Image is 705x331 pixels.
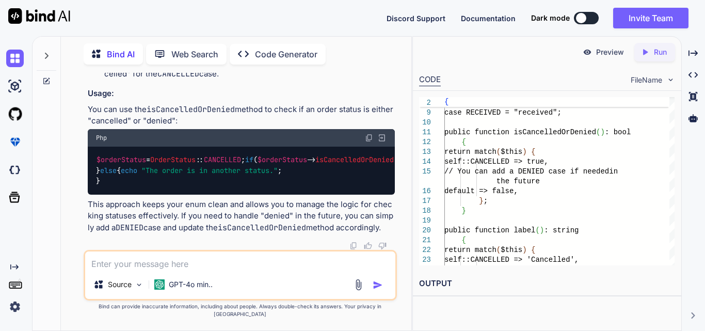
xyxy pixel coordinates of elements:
img: Pick Models [135,280,143,289]
span: CANCELLED [204,155,241,165]
span: public function label [444,226,535,234]
span: ) [522,148,526,156]
img: dislike [378,242,387,250]
div: 20 [419,226,431,235]
span: "The order is in another status." [141,166,278,175]
span: } [462,207,466,215]
p: You can use the method to check if an order status is either "cancelled" or "denied": [88,104,395,127]
div: 13 [419,147,431,157]
span: } [479,197,483,205]
span: ) [540,226,544,234]
div: CODE [419,74,441,86]
p: Web Search [171,48,218,60]
code: DENIED [116,223,143,233]
span: { [462,138,466,146]
img: darkCloudIdeIcon [6,161,24,179]
span: $this [501,148,522,156]
div: 21 [419,235,431,245]
img: like [364,242,372,250]
span: self::CANCELLED => true, [444,157,549,166]
span: if [245,155,253,165]
span: : string [544,226,579,234]
div: 10 [419,118,431,128]
span: // You can add a DENIED case if needed [444,167,609,176]
span: return match [444,148,496,156]
div: 17 [419,196,431,206]
p: Run [654,47,667,57]
span: ( [596,128,600,136]
span: ; [484,197,488,205]
span: else [100,166,117,175]
span: echo [121,166,137,175]
span: FileName [631,75,662,85]
span: { [444,98,448,106]
div: 23 [419,255,431,265]
div: 14 [419,157,431,167]
p: Code Generator [255,48,317,60]
img: preview [583,48,592,57]
span: $this [501,246,522,254]
p: Preview [596,47,624,57]
span: "cancelled" [462,99,509,107]
button: Discord Support [387,13,445,24]
span: Php [96,134,107,142]
span: Discord Support [387,14,445,23]
button: Invite Team [613,8,688,28]
span: Dark mode [531,13,570,23]
div: 18 [419,206,431,216]
img: copy [349,242,358,250]
img: settings [6,298,24,316]
span: OrderStatus [150,155,196,165]
img: chevron down [666,75,675,84]
p: Bind can provide inaccurate information, including about people. Always double-check its answers.... [84,303,397,318]
span: in [609,167,618,176]
span: Documentation [461,14,516,23]
span: return match [444,246,496,254]
h3: Usage: [88,88,395,100]
span: default => false, [444,187,518,195]
p: GPT-4o min.. [169,279,213,290]
span: self::CANCELLED => 'Cancelled', [444,256,579,264]
div: 22 [419,245,431,255]
span: isCancelledOrDenied [315,155,394,165]
img: githubLight [6,105,24,123]
span: $orderStatus [258,155,307,165]
img: ai-studio [6,77,24,95]
span: public function isCancelledOrDenied [444,128,596,136]
h2: OUTPUT [413,272,681,296]
span: case RECEIVED = "received"; [444,108,562,117]
span: { [531,246,535,254]
span: ( [496,148,501,156]
code: isCancelledOrDenied [147,104,235,115]
img: Open in Browser [377,133,387,143]
div: 11 [419,128,431,137]
div: 15 [419,167,431,177]
img: GPT-4o mini [154,279,165,290]
span: 2 [419,98,431,108]
p: This approach keeps your enum clean and allows you to manage the logic for checking statuses effe... [88,199,395,234]
img: Bind AI [8,8,70,24]
span: the future [496,177,540,185]
div: 19 [419,216,431,226]
code: = :: ; ( -> ()) { ; } { ; } [96,154,613,186]
code: isCancelledOrDenied [218,223,306,233]
div: 24 [419,265,431,275]
code: CANCELLED [157,69,199,79]
div: 12 [419,137,431,147]
span: { [462,236,466,244]
span: ( [535,226,539,234]
img: attachment [352,279,364,291]
div: 16 [419,186,431,196]
img: copy [365,134,373,142]
img: chat [6,50,24,67]
p: Source [108,279,132,290]
div: 9 [419,108,431,118]
p: Bind AI [107,48,135,60]
span: : bool [605,128,631,136]
span: ) [522,246,526,254]
span: $orderStatus [97,155,146,165]
span: ) [600,128,604,136]
button: Documentation [461,13,516,24]
img: icon [373,280,383,290]
img: premium [6,133,24,151]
